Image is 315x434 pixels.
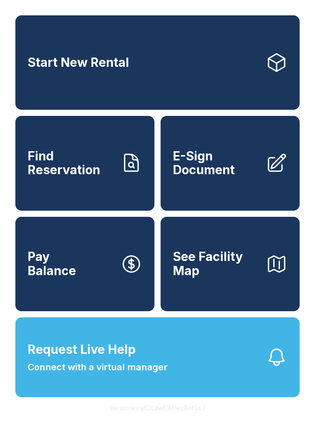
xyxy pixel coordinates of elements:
span: Pay Balance [28,250,76,278]
button: VersionkrrefDLawElMlwz8nfSsJ [104,397,211,419]
a: Find Reservation [15,116,154,210]
span: Start New Rental [28,56,129,70]
a: Start New Rental [15,15,300,110]
span: Request Live Help [28,340,136,359]
button: PayBalance [15,217,154,311]
span: Connect with a virtual manager [28,360,167,374]
button: Request Live HelpConnect with a virtual manager [15,317,300,397]
button: See Facility Map [161,217,300,311]
span: E-Sign Document [173,149,260,177]
a: E-Sign Document [161,116,300,210]
span: See Facility Map [173,250,260,278]
span: Find Reservation [28,149,114,177]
